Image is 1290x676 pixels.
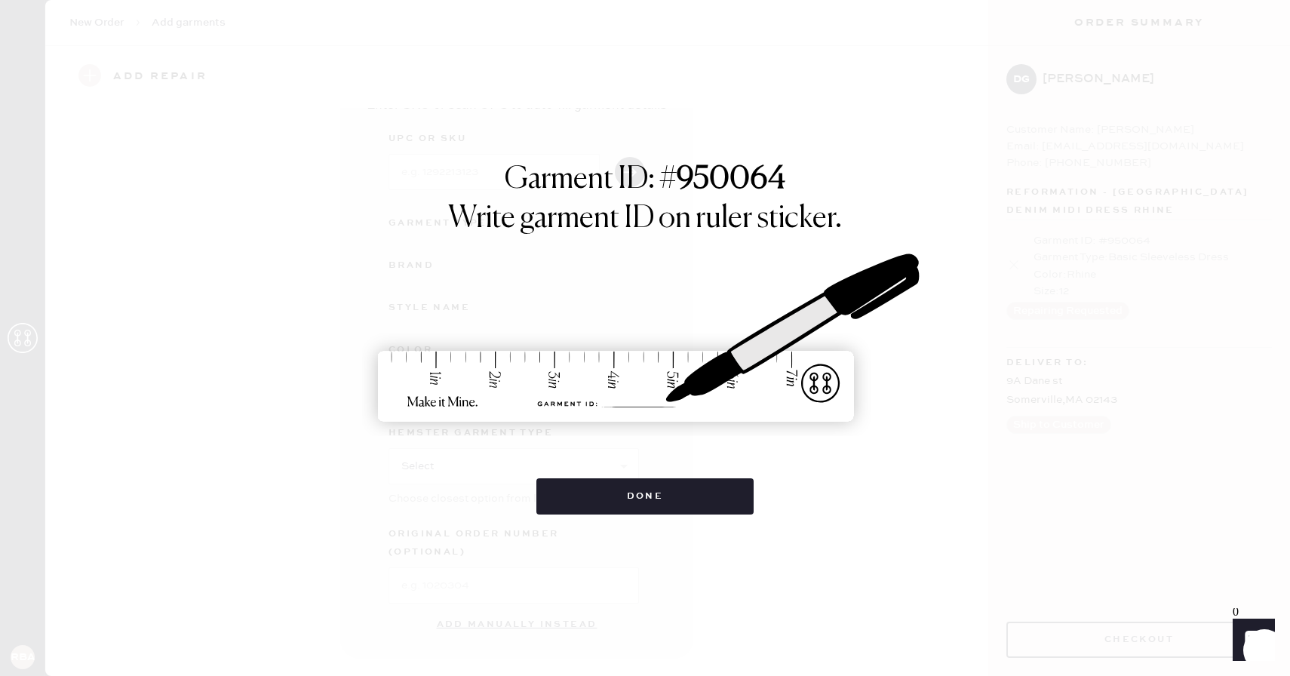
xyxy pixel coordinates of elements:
h1: Write garment ID on ruler sticker. [448,201,842,237]
strong: 950064 [677,164,785,195]
iframe: Front Chat [1218,608,1283,673]
h1: Garment ID: # [505,161,785,201]
button: Done [536,478,754,515]
img: ruler-sticker-sharpie.svg [362,214,928,463]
